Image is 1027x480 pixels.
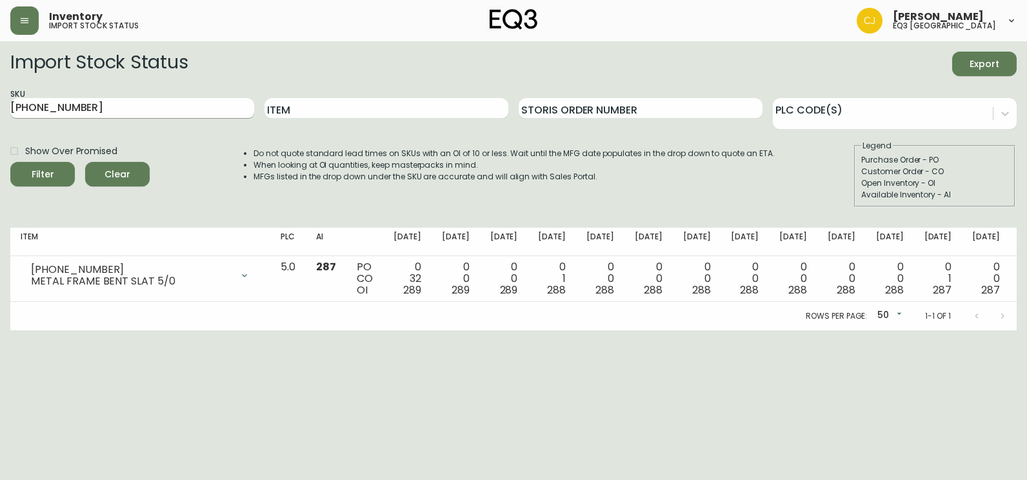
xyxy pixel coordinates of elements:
[32,166,54,183] div: Filter
[586,261,614,296] div: 0 0
[914,228,962,256] th: [DATE]
[21,261,260,290] div: [PHONE_NUMBER]METAL FRAME BENT SLAT 5/0
[769,228,817,256] th: [DATE]
[972,261,1000,296] div: 0 0
[872,305,904,326] div: 50
[885,283,904,297] span: 288
[624,228,673,256] th: [DATE]
[595,283,614,297] span: 288
[673,228,721,256] th: [DATE]
[952,52,1017,76] button: Export
[644,283,663,297] span: 288
[31,264,232,275] div: [PHONE_NUMBER]
[254,148,775,159] li: Do not quote standard lead times on SKUs with an OI of 10 or less. Wait until the MFG date popula...
[25,145,117,158] span: Show Over Promised
[31,275,232,287] div: METAL FRAME BENT SLAT 5/0
[270,228,306,256] th: PLC
[538,261,566,296] div: 0 1
[962,56,1006,72] span: Export
[95,166,139,183] span: Clear
[254,171,775,183] li: MFGs listed in the drop down under the SKU are accurate and will align with Sales Portal.
[692,283,711,297] span: 288
[442,261,470,296] div: 0 0
[306,228,346,256] th: AI
[828,261,855,296] div: 0 0
[480,228,528,256] th: [DATE]
[10,162,75,186] button: Filter
[861,140,893,152] legend: Legend
[731,261,759,296] div: 0 0
[10,52,188,76] h2: Import Stock Status
[857,8,882,34] img: 7836c8950ad67d536e8437018b5c2533
[403,283,421,297] span: 289
[933,283,952,297] span: 287
[254,159,775,171] li: When looking at OI quantities, keep masterpacks in mind.
[866,228,914,256] th: [DATE]
[924,261,952,296] div: 0 1
[925,310,951,322] p: 1-1 of 1
[394,261,421,296] div: 0 32
[861,177,1008,189] div: Open Inventory - OI
[490,261,518,296] div: 0 0
[740,283,759,297] span: 288
[861,189,1008,201] div: Available Inventory - AI
[528,228,576,256] th: [DATE]
[683,261,711,296] div: 0 0
[779,261,807,296] div: 0 0
[861,154,1008,166] div: Purchase Order - PO
[490,9,537,30] img: logo
[432,228,480,256] th: [DATE]
[876,261,904,296] div: 0 0
[788,283,807,297] span: 288
[10,228,270,256] th: Item
[357,261,373,296] div: PO CO
[861,166,1008,177] div: Customer Order - CO
[806,310,867,322] p: Rows per page:
[383,228,432,256] th: [DATE]
[49,12,103,22] span: Inventory
[316,259,336,274] span: 287
[85,162,150,186] button: Clear
[547,283,566,297] span: 288
[270,256,306,302] td: 5.0
[576,228,624,256] th: [DATE]
[49,22,139,30] h5: import stock status
[357,283,368,297] span: OI
[893,22,996,30] h5: eq3 [GEOGRAPHIC_DATA]
[500,283,518,297] span: 289
[962,228,1010,256] th: [DATE]
[981,283,1000,297] span: 287
[452,283,470,297] span: 289
[817,228,866,256] th: [DATE]
[721,228,769,256] th: [DATE]
[837,283,855,297] span: 288
[893,12,984,22] span: [PERSON_NAME]
[635,261,663,296] div: 0 0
